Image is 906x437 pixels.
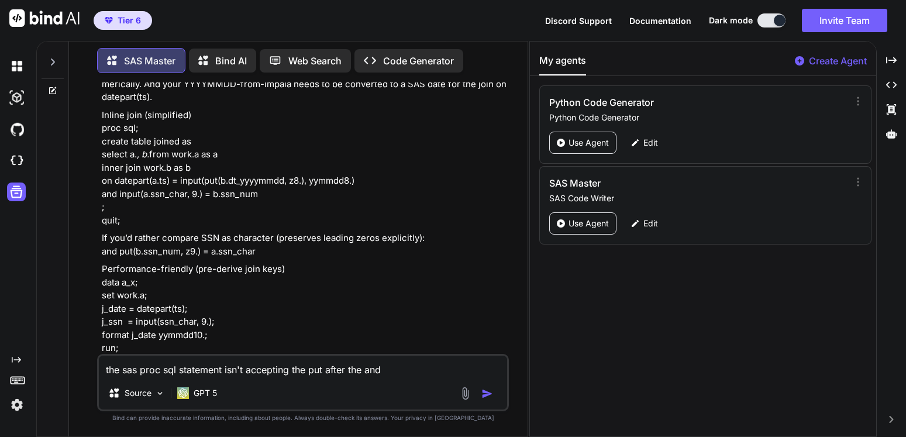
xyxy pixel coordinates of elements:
[643,137,658,149] p: Edit
[459,387,472,400] img: attachment
[629,15,691,27] button: Documentation
[549,176,759,190] h3: SAS Master
[125,387,151,399] p: Source
[549,112,849,123] p: Python Code Generator
[7,151,27,171] img: cloudideIcon
[137,149,149,160] em: , b.
[802,9,887,32] button: Invite Team
[94,11,152,30] button: premiumTier 6
[549,95,759,109] h3: Python Code Generator
[124,54,175,68] p: SAS Master
[105,17,113,24] img: premium
[9,9,80,27] img: Bind AI
[383,54,454,68] p: Code Generator
[102,232,507,258] p: If you’d rather compare SSN as character (preserves leading zeros explicitly): and put(b.ssn_num,...
[118,15,141,26] span: Tier 6
[809,54,867,68] p: Create Agent
[102,64,507,104] p: Got it. If SSNs are 9-digit strings with no dashes, you can drop COMPRESS and just compare numeri...
[7,88,27,108] img: darkAi-studio
[155,388,165,398] img: Pick Models
[194,387,217,399] p: GPT 5
[709,15,753,26] span: Dark mode
[7,56,27,76] img: darkChat
[177,387,189,399] img: GPT 5
[569,218,609,229] p: Use Agent
[97,414,509,422] p: Bind can provide inaccurate information, including about people. Always double-check its answers....
[569,137,609,149] p: Use Agent
[102,109,507,228] p: Inline join (simplified) proc sql; create table joined as select a. from work.a as a inner join w...
[643,218,658,229] p: Edit
[549,192,849,204] p: SAS Code Writer
[7,395,27,415] img: settings
[288,54,342,68] p: Web Search
[545,16,612,26] span: Discord Support
[481,388,493,400] img: icon
[545,15,612,27] button: Discord Support
[99,356,507,377] textarea: the sas proc sql statement isn't accepting the put after the and
[102,263,507,355] p: Performance-friendly (pre-derive join keys) data a_x; set work.a; j_date = datepart(ts); j_ssn = ...
[539,53,586,75] button: My agents
[215,54,247,68] p: Bind AI
[629,16,691,26] span: Documentation
[7,119,27,139] img: githubDark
